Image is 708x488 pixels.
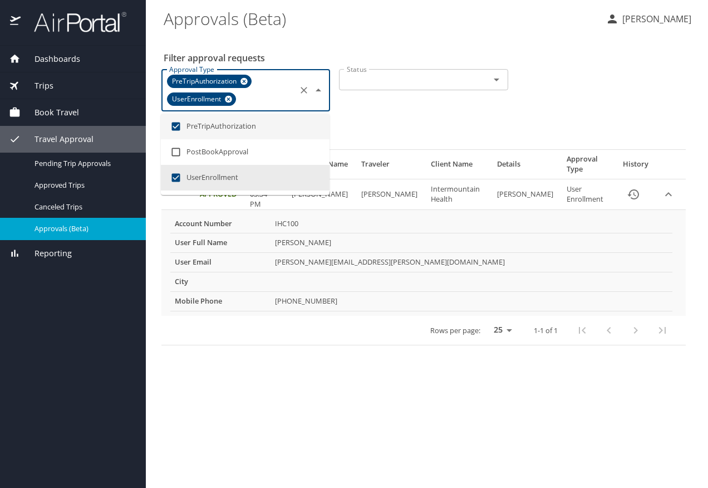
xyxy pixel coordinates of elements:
[22,11,126,33] img: airportal-logo.png
[170,214,672,312] table: More info for approvals
[170,214,271,233] th: Account Number
[601,9,696,29] button: [PERSON_NAME]
[620,181,647,208] button: History
[35,223,132,234] span: Approvals (Beta)
[161,165,330,191] li: UserEnrollment
[21,53,80,65] span: Dashboards
[170,233,271,253] th: User Full Name
[426,179,493,209] td: Intermountain Health
[493,154,562,179] th: Details
[271,292,672,311] td: [PHONE_NUMBER]
[168,76,243,87] span: PreTripAuthorization
[562,154,616,179] th: Approval Type
[357,154,426,179] th: Traveler
[167,75,252,88] div: PreTripAuthorization
[35,158,132,169] span: Pending Trip Approvals
[168,94,228,105] span: UserEnrollment
[271,233,672,253] td: [PERSON_NAME]
[616,154,656,179] th: History
[311,82,326,98] button: Close
[493,179,562,209] td: [PERSON_NAME]
[21,106,79,119] span: Book Travel
[426,154,493,179] th: Client Name
[660,186,677,203] button: expand row
[271,253,672,272] td: [PERSON_NAME][EMAIL_ADDRESS][PERSON_NAME][DOMAIN_NAME]
[167,92,236,106] div: UserEnrollment
[170,292,271,311] th: Mobile Phone
[21,133,94,145] span: Travel Approval
[562,179,616,209] td: User Enrollment
[170,253,271,272] th: User Email
[271,214,672,233] td: IHC100
[430,327,480,334] p: Rows per page:
[357,179,426,209] td: [PERSON_NAME]
[170,272,271,292] th: City
[296,82,312,98] button: Clear
[35,202,132,212] span: Canceled Trips
[21,80,53,92] span: Trips
[164,1,597,36] h1: Approvals (Beta)
[161,139,330,165] li: PostBookApproval
[35,180,132,191] span: Approved Trips
[161,154,686,345] table: Approval table
[164,49,265,67] h2: Filter approval requests
[10,11,22,33] img: icon-airportal.png
[489,72,504,87] button: Open
[534,327,558,334] p: 1-1 of 1
[161,114,330,139] li: PreTripAuthorization
[485,322,516,339] select: rows per page
[619,12,691,26] p: [PERSON_NAME]
[21,247,72,260] span: Reporting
